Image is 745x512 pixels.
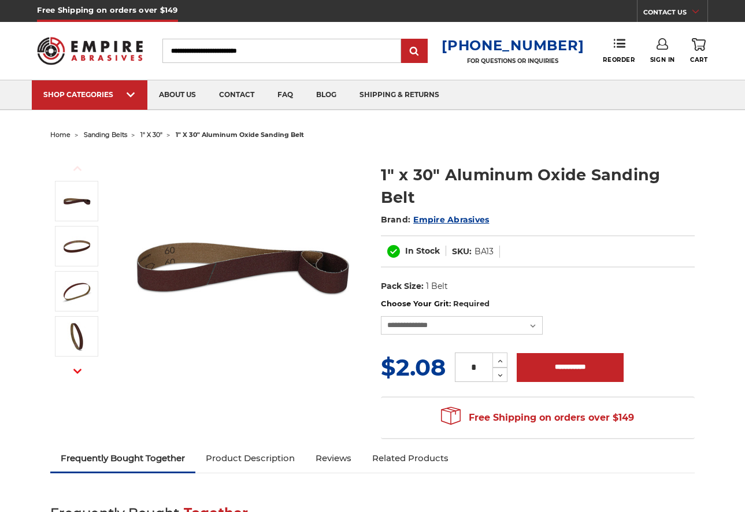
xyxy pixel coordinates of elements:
a: faq [266,80,305,110]
a: [PHONE_NUMBER] [442,37,584,54]
a: sanding belts [84,131,127,139]
small: Required [453,299,490,308]
span: 1" x 30" aluminum oxide sanding belt [176,131,304,139]
span: Free Shipping on orders over $149 [441,406,634,429]
a: shipping & returns [348,80,451,110]
dd: 1 Belt [426,280,448,292]
a: CONTACT US [643,6,707,22]
dt: SKU: [452,246,472,258]
label: Choose Your Grit: [381,298,695,310]
img: Empire Abrasives [37,30,143,72]
a: Reviews [305,446,362,471]
img: 1" x 30" - Aluminum Oxide Sanding Belt [62,322,91,351]
span: Brand: [381,214,411,225]
img: 1" x 30" Aluminum Oxide Sanding Belt [62,232,91,261]
div: SHOP CATEGORIES [43,90,136,99]
span: Cart [690,56,707,64]
button: Next [64,359,91,384]
a: Product Description [195,446,305,471]
a: Frequently Bought Together [50,446,195,471]
span: $2.08 [381,353,446,381]
a: 1" x 30" [140,131,162,139]
button: Previous [64,156,91,181]
h1: 1" x 30" Aluminum Oxide Sanding Belt [381,164,695,209]
img: 1" x 30" Sanding Belt AOX [62,277,91,306]
a: Empire Abrasives [413,214,489,225]
input: Submit [403,40,426,63]
a: about us [147,80,207,110]
span: Reorder [603,56,635,64]
dd: BA13 [475,246,494,258]
a: Reorder [603,38,635,63]
dt: Pack Size: [381,280,424,292]
img: 1" x 30" Aluminum Oxide File Belt [62,187,91,216]
span: Sign In [650,56,675,64]
a: home [50,131,71,139]
p: FOR QUESTIONS OR INQUIRIES [442,57,584,65]
span: In Stock [405,246,440,256]
a: Cart [690,38,707,64]
a: Related Products [362,446,459,471]
img: 1" x 30" Aluminum Oxide File Belt [127,151,358,383]
a: blog [305,80,348,110]
a: contact [207,80,266,110]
